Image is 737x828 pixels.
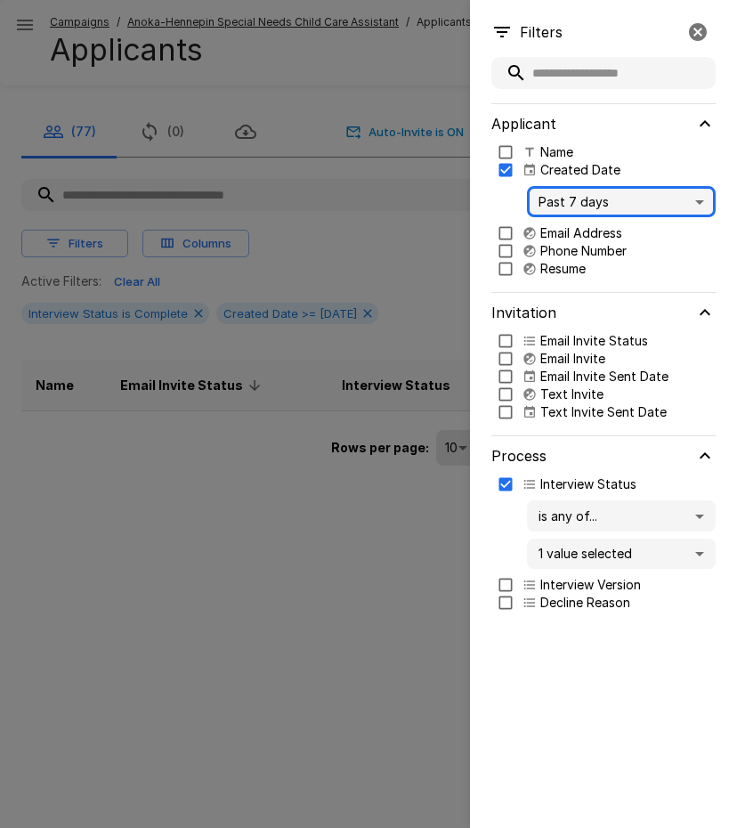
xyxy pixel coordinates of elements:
p: Name [540,143,573,161]
p: Email Invite Sent Date [540,368,668,386]
p: Email Address [540,224,622,242]
span: is any of... [539,507,692,525]
p: Phone Number [540,242,627,260]
span: Past 7 days [539,192,692,211]
p: Email Invite [540,350,605,368]
p: Text Invite [540,386,603,403]
h6: Process [491,443,547,468]
p: Interview Status [540,475,636,493]
p: 1 value selected [539,545,692,563]
p: Email Invite Status [540,332,648,350]
p: Interview Version [540,576,641,594]
p: Resume [540,260,586,278]
p: Decline Reason [540,594,630,612]
h6: Applicant [491,111,556,136]
p: Filters [520,21,563,43]
h6: Invitation [491,300,556,325]
p: Text Invite Sent Date [540,403,667,421]
p: Created Date [540,161,620,179]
